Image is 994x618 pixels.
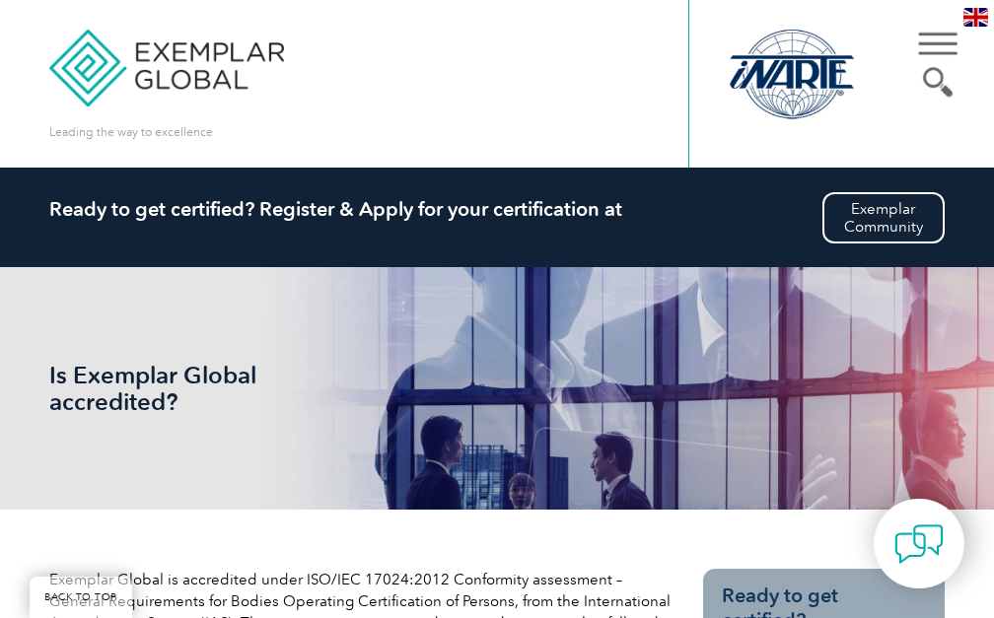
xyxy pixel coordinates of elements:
[49,121,213,143] p: Leading the way to excellence
[963,8,988,27] img: en
[49,362,345,415] h1: Is Exemplar Global accredited?
[894,519,944,569] img: contact-chat.png
[30,577,132,618] a: BACK TO TOP
[49,197,944,221] h2: Ready to get certified? Register & Apply for your certification at
[822,192,945,243] a: ExemplarCommunity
